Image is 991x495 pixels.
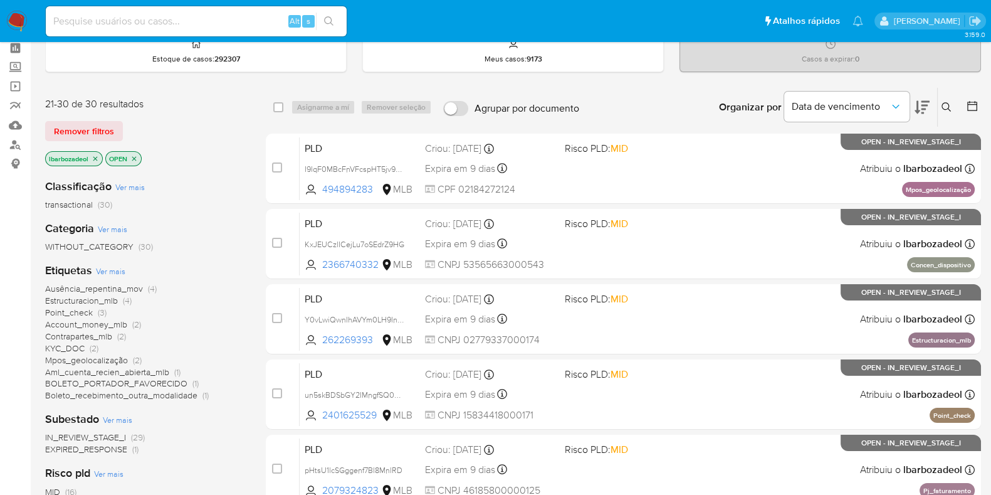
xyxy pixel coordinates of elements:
a: Notificações [852,16,863,26]
span: Atalhos rápidos [773,14,840,28]
span: 3.159.0 [964,29,985,40]
span: Alt [290,15,300,27]
p: lucas.barboza@mercadolivre.com [893,15,964,27]
a: Sair [968,14,982,28]
input: Pesquise usuários ou casos... [46,13,347,29]
span: s [307,15,310,27]
button: search-icon [316,13,342,30]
